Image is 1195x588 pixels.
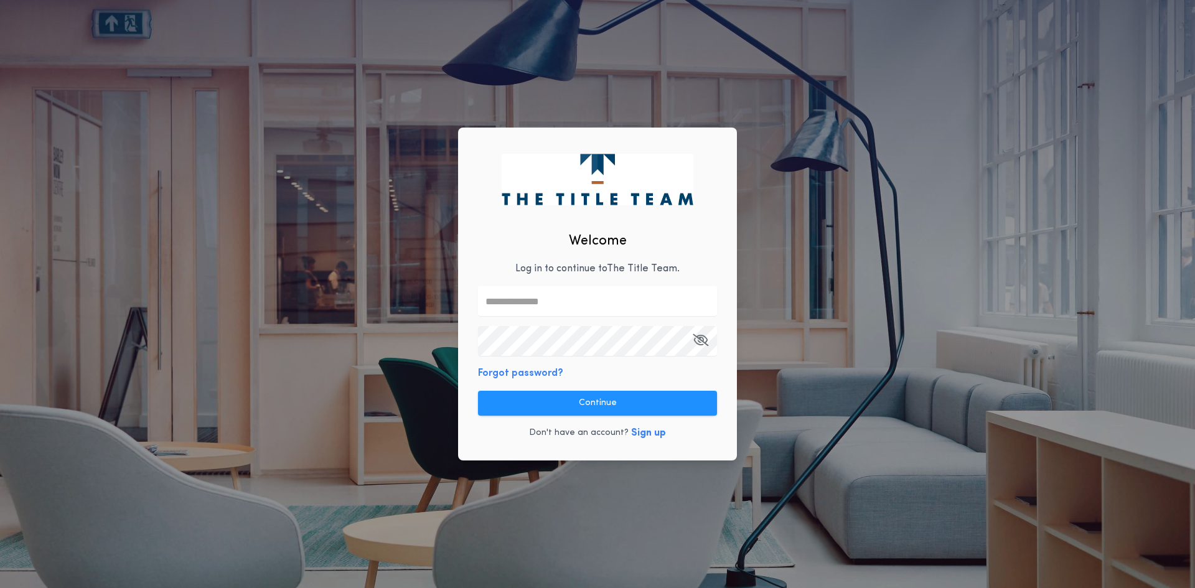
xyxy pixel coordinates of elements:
h2: Welcome [569,231,627,251]
img: logo [502,154,693,205]
button: Forgot password? [478,366,563,381]
button: Continue [478,391,717,416]
p: Don't have an account? [529,427,629,439]
p: Log in to continue to The Title Team . [515,261,680,276]
button: Sign up [631,426,666,441]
